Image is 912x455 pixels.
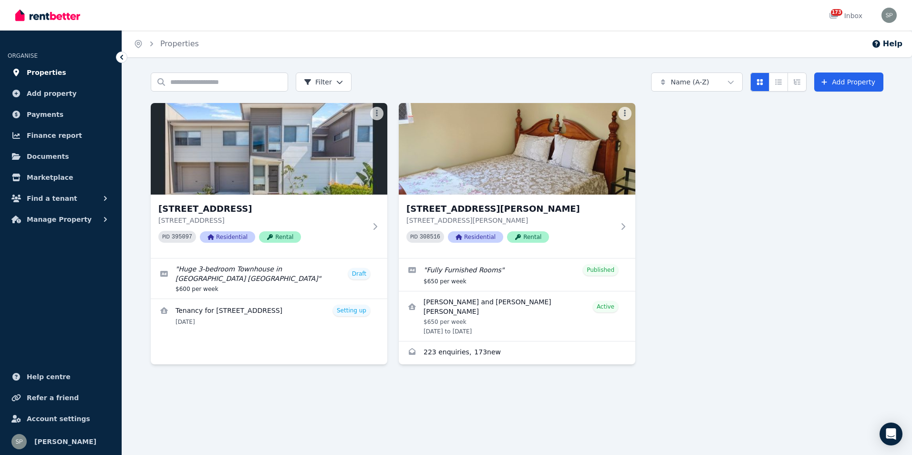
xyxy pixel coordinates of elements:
[881,8,897,23] img: Shirley Pande
[880,423,902,445] div: Open Intercom Messenger
[259,231,301,243] span: Rental
[871,38,902,50] button: Help
[34,436,96,447] span: [PERSON_NAME]
[788,72,807,92] button: Expanded list view
[27,214,92,225] span: Manage Property
[8,63,114,82] a: Properties
[296,72,352,92] button: Filter
[27,67,66,78] span: Properties
[8,168,114,187] a: Marketplace
[162,234,170,239] small: PID
[399,103,635,258] a: 86 Hanlon Street, Tanah Merah[STREET_ADDRESS][PERSON_NAME][STREET_ADDRESS][PERSON_NAME]PID 308516...
[448,231,503,243] span: Residential
[651,72,743,92] button: Name (A-Z)
[399,259,635,291] a: Edit listing: Fully Furnished Rooms
[399,291,635,341] a: View details for EVA MORENTE and KENNY GEOFFREY XAVIER
[15,8,80,22] img: RentBetter
[27,172,73,183] span: Marketplace
[8,52,38,59] span: ORGANISE
[160,39,199,48] a: Properties
[8,210,114,229] button: Manage Property
[750,72,769,92] button: Card view
[151,259,387,299] a: Edit listing: Huge 3-bedroom Townhouse in REDBANK PLAINS IPSWICH
[8,388,114,407] a: Refer a friend
[27,193,77,204] span: Find a tenant
[399,341,635,364] a: Enquiries for 86 Hanlon Street, Tanah Merah
[8,126,114,145] a: Finance report
[8,189,114,208] button: Find a tenant
[11,434,27,449] img: Shirley Pande
[829,11,862,21] div: Inbox
[8,409,114,428] a: Account settings
[151,299,387,331] a: View details for Tenancy for 39/70 Willow Rd W, Redbank Plains
[27,371,71,383] span: Help centre
[406,216,614,225] p: [STREET_ADDRESS][PERSON_NAME]
[8,147,114,166] a: Documents
[370,107,383,120] button: More options
[200,231,255,243] span: Residential
[8,367,114,386] a: Help centre
[27,151,69,162] span: Documents
[27,392,79,403] span: Refer a friend
[420,234,440,240] code: 308516
[8,105,114,124] a: Payments
[158,216,366,225] p: [STREET_ADDRESS]
[618,107,632,120] button: More options
[831,9,842,16] span: 173
[27,130,82,141] span: Finance report
[27,88,77,99] span: Add property
[151,103,387,258] a: 39/70 Willow Rd W, Redbank Plains[STREET_ADDRESS][STREET_ADDRESS]PID 395097ResidentialRental
[172,234,192,240] code: 395097
[8,84,114,103] a: Add property
[158,202,366,216] h3: [STREET_ADDRESS]
[27,109,63,120] span: Payments
[769,72,788,92] button: Compact list view
[406,202,614,216] h3: [STREET_ADDRESS][PERSON_NAME]
[507,231,549,243] span: Rental
[399,103,635,195] img: 86 Hanlon Street, Tanah Merah
[122,31,210,57] nav: Breadcrumb
[814,72,883,92] a: Add Property
[304,77,332,87] span: Filter
[151,103,387,195] img: 39/70 Willow Rd W, Redbank Plains
[671,77,709,87] span: Name (A-Z)
[27,413,90,424] span: Account settings
[410,234,418,239] small: PID
[750,72,807,92] div: View options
